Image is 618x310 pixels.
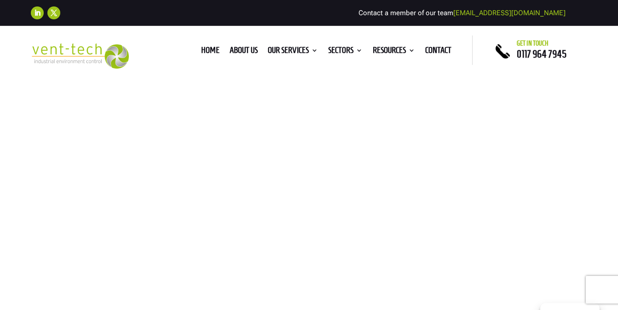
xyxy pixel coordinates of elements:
a: Our Services [268,47,318,57]
a: [EMAIL_ADDRESS][DOMAIN_NAME] [453,9,566,17]
span: Get in touch [517,40,549,47]
a: Home [201,47,219,57]
a: 0117 964 7945 [517,48,566,59]
a: Follow on X [47,6,60,19]
a: Sectors [328,47,363,57]
a: Follow on LinkedIn [31,6,44,19]
img: 2023-09-27T08_35_16.549ZVENT-TECH---Clear-background [31,43,129,69]
a: Resources [373,47,415,57]
a: Contact [425,47,451,57]
span: Contact a member of our team [358,9,566,17]
a: About us [230,47,258,57]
